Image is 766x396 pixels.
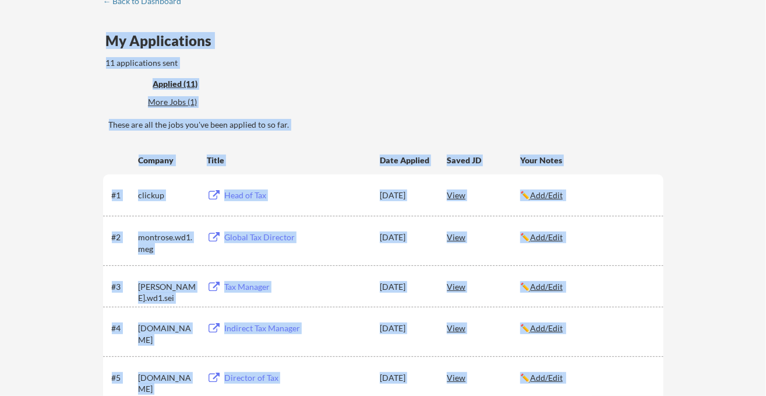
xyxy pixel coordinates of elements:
[447,149,520,170] div: Saved JD
[447,317,520,338] div: View
[112,323,135,334] div: #4
[148,96,234,108] div: More Jobs (1)
[138,281,196,304] div: [PERSON_NAME].wd1.sei
[139,155,197,166] div: Company
[530,190,563,200] u: Add/Edit
[520,323,653,334] div: ✏️
[109,119,664,131] div: These are all the jobs you've been applied to so far.
[530,373,563,383] u: Add/Edit
[380,155,431,166] div: Date Applied
[520,232,653,243] div: ✏️
[112,190,135,201] div: #1
[224,190,369,201] div: Head of Tax
[138,372,196,395] div: [DOMAIN_NAME]
[224,372,369,384] div: Director of Tax
[520,190,653,201] div: ✏️
[520,155,653,166] div: Your Notes
[112,281,135,293] div: #3
[380,281,431,293] div: [DATE]
[530,282,563,292] u: Add/Edit
[138,323,196,345] div: [DOMAIN_NAME]
[447,184,520,205] div: View
[112,232,135,243] div: #2
[106,34,221,48] div: My Applications
[447,367,520,388] div: View
[530,232,563,242] u: Add/Edit
[224,232,369,243] div: Global Tax Director
[138,232,196,254] div: montrose.wd1.meg
[112,372,135,384] div: #5
[530,323,563,333] u: Add/Edit
[380,232,431,243] div: [DATE]
[138,190,196,201] div: clickup
[380,190,431,201] div: [DATE]
[380,372,431,384] div: [DATE]
[447,226,520,247] div: View
[207,155,369,166] div: Title
[153,78,228,90] div: These are all the jobs you've been applied to so far.
[106,57,331,69] div: 11 applications sent
[520,372,653,384] div: ✏️
[153,78,228,90] div: Applied (11)
[520,281,653,293] div: ✏️
[224,323,369,334] div: Indirect Tax Manager
[148,96,234,108] div: These are job applications we think you'd be a good fit for, but couldn't apply you to automatica...
[380,323,431,334] div: [DATE]
[447,276,520,297] div: View
[224,281,369,293] div: Tax Manager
